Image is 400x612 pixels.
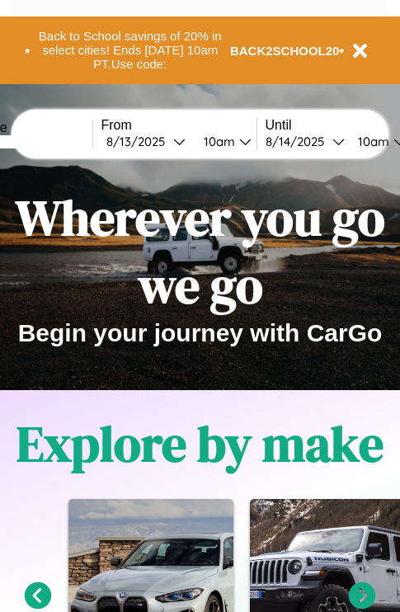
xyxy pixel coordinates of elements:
div: 10am [350,134,393,149]
label: From [101,118,256,133]
div: 8 / 14 / 2025 [266,134,332,149]
button: 8/13/2025 [101,133,191,150]
div: 10am [195,134,239,149]
h1: Explore by make [16,410,384,478]
b: BACK2SCHOOL20 [230,44,340,58]
div: 8 / 13 / 2025 [106,134,173,149]
button: Back to School savings of 20% in select cities! Ends [DATE] 10am PT.Use code: [31,25,230,76]
button: 10am [191,133,256,150]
